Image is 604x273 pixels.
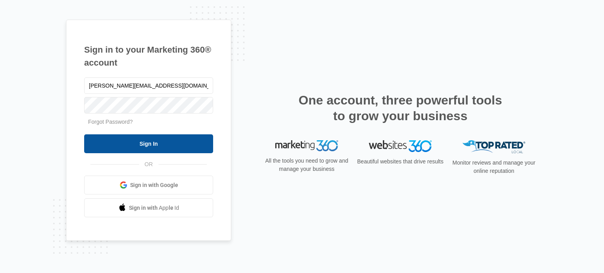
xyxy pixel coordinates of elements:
img: Marketing 360 [275,140,338,151]
input: Email [84,77,213,94]
p: Beautiful websites that drive results [356,158,444,166]
span: OR [139,160,158,169]
a: Sign in with Google [84,176,213,194]
input: Sign In [84,134,213,153]
img: Top Rated Local [462,140,525,153]
img: Websites 360 [369,140,432,152]
p: All the tools you need to grow and manage your business [263,157,351,173]
p: Monitor reviews and manage your online reputation [450,159,538,175]
span: Sign in with Google [130,181,178,189]
span: Sign in with Apple Id [129,204,179,212]
h1: Sign in to your Marketing 360® account [84,43,213,69]
a: Forgot Password? [88,119,133,125]
a: Sign in with Apple Id [84,198,213,217]
h2: One account, three powerful tools to grow your business [296,92,505,124]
